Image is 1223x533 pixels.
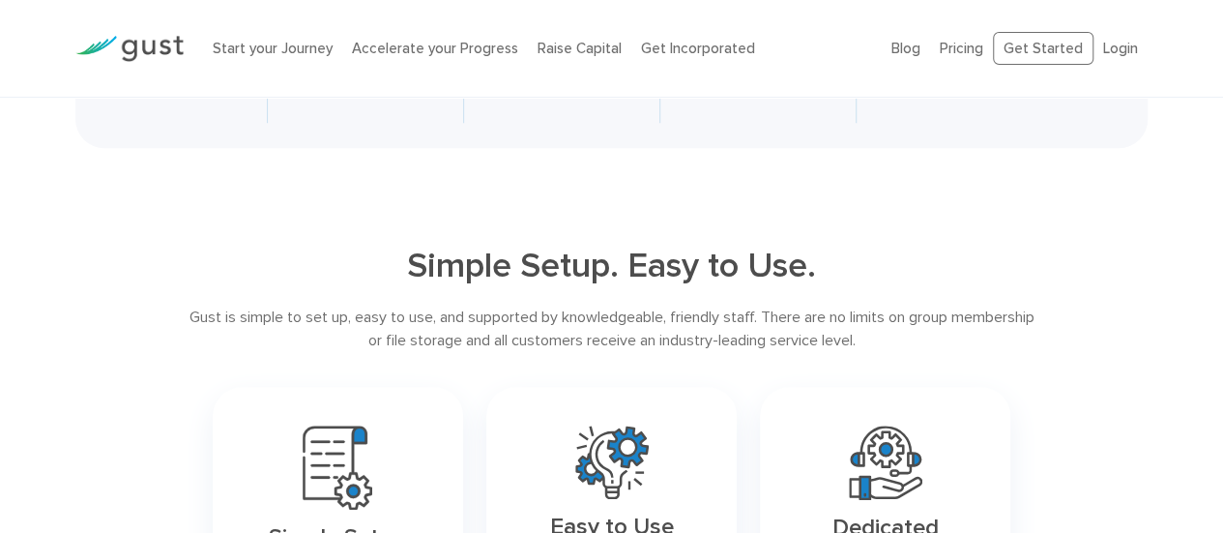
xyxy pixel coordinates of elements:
div: Gust is simple to set up, easy to use, and supported by knowledgeable, friendly staff. There are ... [183,306,1040,352]
img: Dedicated Support [849,426,922,499]
img: Gust Logo [75,36,184,62]
img: Simple Setup [303,426,372,510]
a: Raise Capital [538,40,622,57]
a: Get Started [993,32,1093,66]
a: Accelerate your Progress [352,40,518,57]
a: Pricing [940,40,983,57]
a: Get Incorporated [641,40,755,57]
a: Login [1103,40,1138,57]
h2: Simple Setup. Easy to Use. [183,245,1040,286]
img: Easy To Use [575,426,649,499]
a: Blog [891,40,920,57]
a: Start your Journey [213,40,333,57]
